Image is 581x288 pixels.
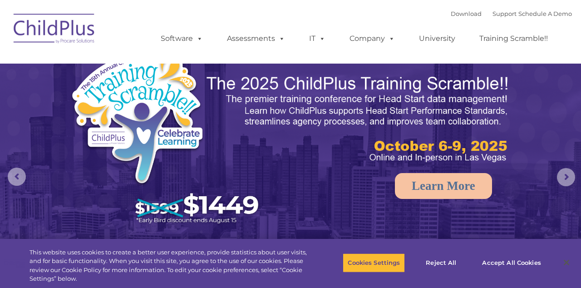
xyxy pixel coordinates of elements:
a: Software [152,30,212,48]
span: Phone number [126,97,165,104]
a: Download [451,10,482,17]
a: Schedule A Demo [518,10,572,17]
a: Learn More [395,173,492,199]
a: Company [340,30,404,48]
button: Accept All Cookies [477,253,546,273]
button: Close [556,253,576,273]
span: Last name [126,60,154,67]
a: Training Scramble!! [470,30,557,48]
button: Reject All [413,253,469,273]
div: This website uses cookies to create a better user experience, provide statistics about user visit... [30,248,320,283]
a: University [410,30,464,48]
button: Cookies Settings [343,253,405,273]
img: ChildPlus by Procare Solutions [9,7,100,53]
font: | [451,10,572,17]
a: Assessments [218,30,294,48]
a: Support [492,10,517,17]
a: IT [300,30,335,48]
